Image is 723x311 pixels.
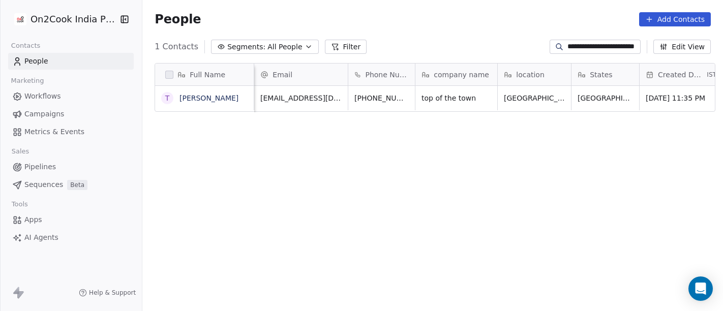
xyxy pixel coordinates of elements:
a: Workflows [8,88,134,105]
a: SequencesBeta [8,176,134,193]
span: People [155,12,201,27]
span: Phone Number [365,70,409,80]
span: [DATE] 11:35 PM [646,93,713,103]
span: Segments: [227,42,265,52]
button: Add Contacts [639,12,711,26]
a: [PERSON_NAME] [179,94,238,102]
div: Open Intercom Messenger [688,276,713,301]
a: Campaigns [8,106,134,122]
span: Help & Support [89,289,136,297]
span: Email [273,70,292,80]
span: Full Name [190,70,225,80]
span: On2Cook India Pvt. Ltd. [31,13,117,26]
span: Pipelines [24,162,56,172]
span: [PHONE_NUMBER] [354,93,409,103]
div: t [165,93,170,104]
span: company name [434,70,489,80]
span: Campaigns [24,109,64,119]
div: location [498,64,571,85]
a: Apps [8,211,134,228]
span: IST [707,71,716,79]
span: Workflows [24,91,61,102]
button: On2Cook India Pvt. Ltd. [12,11,112,28]
span: Created Date [658,70,705,80]
span: All People [267,42,302,52]
span: location [516,70,545,80]
a: Pipelines [8,159,134,175]
div: Email [254,64,348,85]
span: Contacts [7,38,45,53]
div: company name [415,64,497,85]
span: [GEOGRAPHIC_DATA] [578,93,633,103]
span: [GEOGRAPHIC_DATA] [504,93,565,103]
span: Sales [7,144,34,159]
span: Apps [24,214,42,225]
div: Phone Number [348,64,415,85]
span: Sequences [24,179,63,190]
span: Beta [67,180,87,190]
button: Edit View [653,40,711,54]
div: Full Name [155,64,254,85]
span: States [590,70,612,80]
button: Filter [325,40,367,54]
span: top of the town [421,93,491,103]
a: AI Agents [8,229,134,246]
div: Created DateIST [640,64,719,85]
span: Marketing [7,73,48,88]
span: [EMAIL_ADDRESS][DOMAIN_NAME] [260,93,342,103]
span: AI Agents [24,232,58,243]
img: on2cook%20logo-04%20copy.jpg [14,13,26,25]
span: People [24,56,48,67]
a: People [8,53,134,70]
a: Help & Support [79,289,136,297]
span: Metrics & Events [24,127,84,137]
a: Metrics & Events [8,123,134,140]
span: 1 Contacts [155,41,198,53]
div: States [571,64,639,85]
span: Tools [7,197,32,212]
